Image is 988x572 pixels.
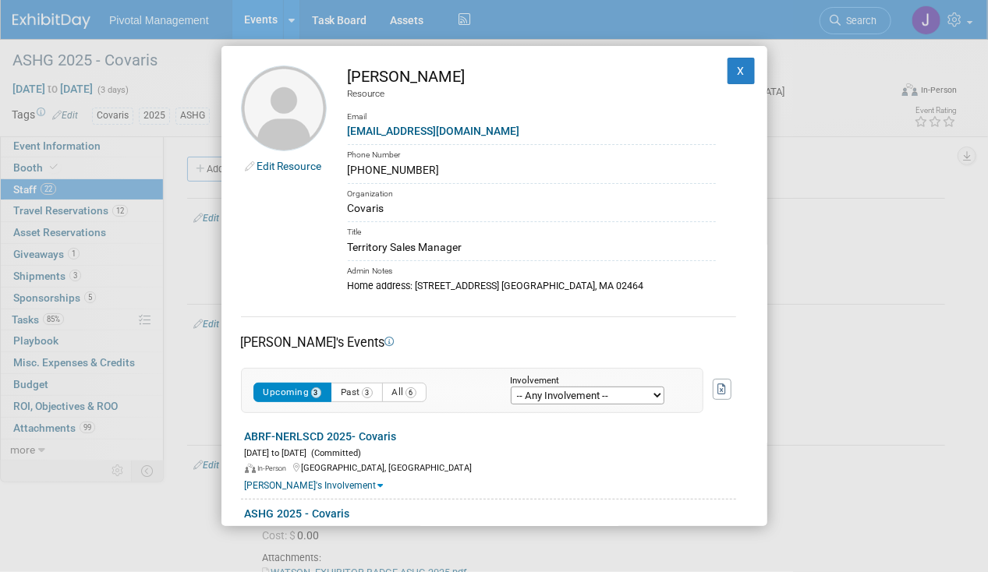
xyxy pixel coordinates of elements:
[258,464,292,472] span: In-Person
[245,507,350,520] a: ASHG 2025 - Covaris
[348,221,716,239] div: Title
[348,87,716,101] div: Resource
[253,383,332,402] button: Upcoming3
[348,162,716,178] div: [PHONE_NUMBER]
[728,58,756,84] button: X
[348,260,716,278] div: Admin Notes
[348,183,716,201] div: Organization
[382,383,427,402] button: All6
[245,430,397,443] a: ABRF-NERLSCD 2025- Covaris
[245,460,736,475] div: [GEOGRAPHIC_DATA], [GEOGRAPHIC_DATA]
[405,387,416,398] span: 6
[307,448,362,458] span: (Committed)
[348,101,716,123] div: Email
[307,525,362,535] span: (Committed)
[241,65,327,151] img: Jared Hoffman
[311,387,322,398] span: 3
[257,160,322,172] a: Edit Resource
[348,200,716,217] div: Covaris
[241,334,736,351] div: [PERSON_NAME]'s Events
[348,278,716,293] div: Home address: [STREET_ADDRESS] [GEOGRAPHIC_DATA], MA 02464
[348,125,520,137] a: [EMAIL_ADDRESS][DOMAIN_NAME]
[511,376,679,387] div: Involvement
[348,65,716,88] div: [PERSON_NAME]
[245,522,736,537] div: [DATE] to [DATE]
[362,387,373,398] span: 3
[348,144,716,162] div: Phone Number
[245,445,736,460] div: [DATE] to [DATE]
[348,239,716,256] div: Territory Sales Manager
[245,480,384,491] a: [PERSON_NAME]'s Involvement
[245,464,256,473] img: In-Person Event
[331,383,383,402] button: Past3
